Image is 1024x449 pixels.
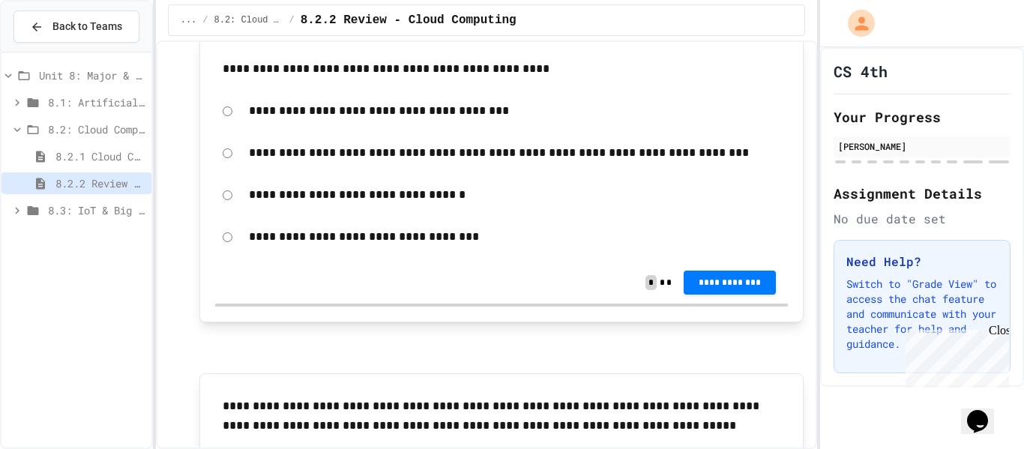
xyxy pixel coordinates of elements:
[832,6,879,40] div: My Account
[39,67,145,83] span: Unit 8: Major & Emerging Technologies
[6,6,103,95] div: Chat with us now!Close
[48,202,145,218] span: 8.3: IoT & Big Data
[834,210,1011,228] div: No due date set
[834,106,1011,127] h2: Your Progress
[48,121,145,137] span: 8.2: Cloud Computing
[55,148,145,164] span: 8.2.1 Cloud Computing: Transforming the Digital World
[55,175,145,191] span: 8.2.2 Review - Cloud Computing
[834,61,888,82] h1: CS 4th
[52,19,122,34] span: Back to Teams
[834,183,1011,204] h2: Assignment Details
[838,139,1006,153] div: [PERSON_NAME]
[48,94,145,110] span: 8.1: Artificial Intelligence Basics
[846,277,998,352] p: Switch to "Grade View" to access the chat feature and communicate with your teacher for help and ...
[846,253,998,271] h3: Need Help?
[13,10,139,43] button: Back to Teams
[181,14,197,26] span: ...
[289,14,294,26] span: /
[900,324,1009,388] iframe: chat widget
[202,14,208,26] span: /
[214,14,283,26] span: 8.2: Cloud Computing
[961,389,1009,434] iframe: chat widget
[301,11,516,29] span: 8.2.2 Review - Cloud Computing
